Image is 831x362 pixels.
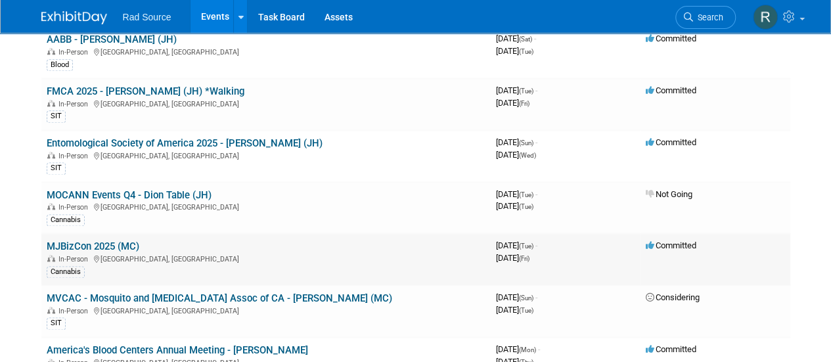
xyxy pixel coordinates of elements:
span: [DATE] [496,46,533,56]
div: [GEOGRAPHIC_DATA], [GEOGRAPHIC_DATA] [47,253,485,263]
img: In-Person Event [47,100,55,106]
span: (Tue) [519,87,533,95]
a: America's Blood Centers Annual Meeting - [PERSON_NAME] [47,344,308,356]
span: [DATE] [496,253,529,263]
span: (Sat) [519,35,532,43]
div: Cannabis [47,266,85,278]
a: MJBizCon 2025 (MC) [47,240,139,252]
span: (Fri) [519,100,529,107]
img: In-Person Event [47,203,55,210]
div: Cannabis [47,214,85,226]
a: MOCANN Events Q4 - Dion Table (JH) [47,189,212,201]
a: FMCA 2025 - [PERSON_NAME] (JH) *Walking [47,85,244,97]
img: Ruth Petitt [753,5,778,30]
span: (Tue) [519,48,533,55]
span: (Sun) [519,139,533,147]
span: Rad Source [123,12,171,22]
span: [DATE] [496,85,537,95]
span: [DATE] [496,137,537,147]
span: - [535,137,537,147]
span: Considering [646,292,700,302]
div: [GEOGRAPHIC_DATA], [GEOGRAPHIC_DATA] [47,98,485,108]
img: In-Person Event [47,307,55,313]
span: [DATE] [496,240,537,250]
img: In-Person Event [47,48,55,55]
span: In-Person [58,255,92,263]
span: - [535,189,537,199]
span: Committed [646,85,696,95]
span: Not Going [646,189,692,199]
span: (Tue) [519,191,533,198]
img: In-Person Event [47,152,55,158]
div: [GEOGRAPHIC_DATA], [GEOGRAPHIC_DATA] [47,150,485,160]
a: Entomological Society of America 2025 - [PERSON_NAME] (JH) [47,137,323,149]
a: AABB - [PERSON_NAME] (JH) [47,34,177,45]
span: In-Person [58,203,92,212]
span: (Wed) [519,152,536,159]
span: In-Person [58,152,92,160]
span: [DATE] [496,150,536,160]
span: [DATE] [496,292,537,302]
span: - [538,344,540,354]
span: (Tue) [519,242,533,250]
span: (Mon) [519,346,536,353]
span: - [534,34,536,43]
a: MVCAC - Mosquito and [MEDICAL_DATA] Assoc of CA - [PERSON_NAME] (MC) [47,292,392,304]
span: [DATE] [496,201,533,211]
span: - [535,240,537,250]
div: [GEOGRAPHIC_DATA], [GEOGRAPHIC_DATA] [47,305,485,315]
div: SIT [47,110,66,122]
span: (Fri) [519,255,529,262]
div: [GEOGRAPHIC_DATA], [GEOGRAPHIC_DATA] [47,201,485,212]
img: In-Person Event [47,255,55,261]
span: (Sun) [519,294,533,302]
span: Committed [646,240,696,250]
span: In-Person [58,48,92,57]
span: - [535,292,537,302]
div: [GEOGRAPHIC_DATA], [GEOGRAPHIC_DATA] [47,46,485,57]
span: Search [693,12,723,22]
span: Committed [646,344,696,354]
span: [DATE] [496,189,537,199]
span: [DATE] [496,344,540,354]
span: In-Person [58,100,92,108]
span: [DATE] [496,98,529,108]
a: Search [675,6,736,29]
div: SIT [47,162,66,174]
div: Blood [47,59,73,71]
span: Committed [646,34,696,43]
span: (Tue) [519,203,533,210]
span: - [535,85,537,95]
img: ExhibitDay [41,11,107,24]
span: (Tue) [519,307,533,314]
span: Committed [646,137,696,147]
span: [DATE] [496,34,536,43]
div: SIT [47,317,66,329]
span: In-Person [58,307,92,315]
span: [DATE] [496,305,533,315]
